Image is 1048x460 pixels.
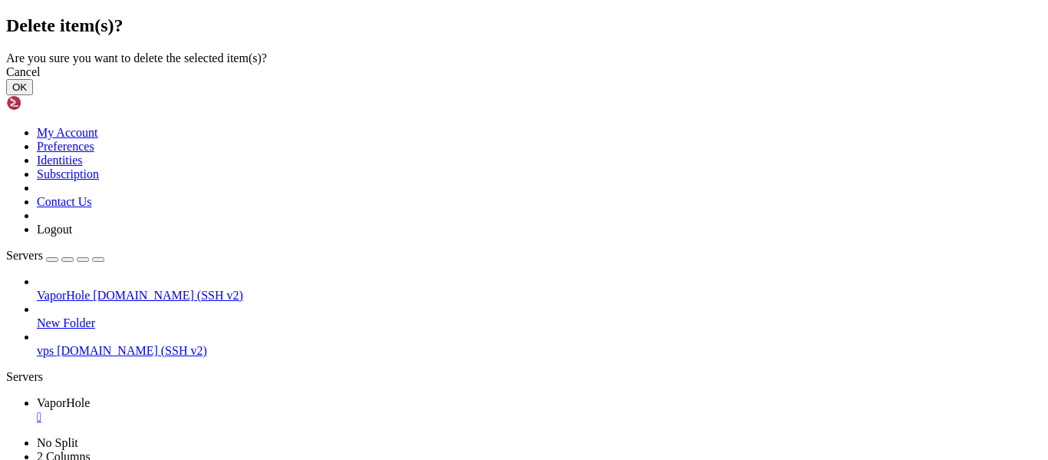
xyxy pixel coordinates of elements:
span: userpi@vaporhole [6,7,104,19]
span: Servers [6,249,43,262]
a: New Folder [37,316,95,329]
a: vps [DOMAIN_NAME] (SSH v2) [37,344,1042,358]
div: Are you sure you want to delete the selected item(s)? [6,51,1042,65]
div: Servers [6,370,1042,384]
span: VaporHole [37,396,90,409]
li: vps [DOMAIN_NAME] (SSH v2) [37,330,1042,358]
a: VaporHole [37,396,1042,424]
button: OK [6,79,33,95]
a: Identities [37,154,83,167]
a:  [37,410,1042,424]
div: (20, 0) [136,6,142,20]
h2: Delete item(s)? [6,15,1042,36]
li: New Folder [37,303,1042,330]
span: [DOMAIN_NAME] (SSH v2) [57,344,207,357]
a: Servers [6,249,104,262]
a: No Split [37,436,78,449]
a: My Account [37,126,98,139]
a: Contact Us [37,195,92,208]
span: VaporHole [37,289,90,302]
span: [DOMAIN_NAME] (SSH v2) [93,289,243,302]
a: Subscription [37,167,99,180]
a: Preferences [37,140,94,153]
li: VaporHole [DOMAIN_NAME] (SSH v2) [37,275,1042,303]
span: ~ [110,7,117,19]
a: Logout [37,223,72,236]
div: Cancel [6,65,1042,79]
x-row: : $ [6,6,847,20]
a: VaporHole [DOMAIN_NAME] (SSH v2) [37,289,1042,303]
img: Shellngn [6,95,94,111]
span: vps [37,344,54,357]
